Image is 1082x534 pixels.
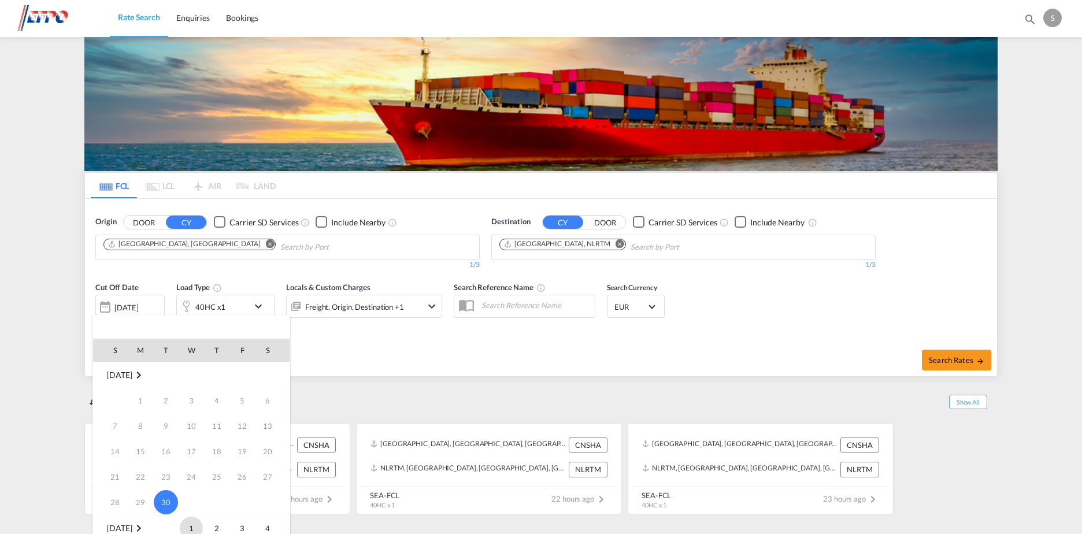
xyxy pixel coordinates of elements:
td: Friday September 12 2025 [229,413,255,439]
td: Thursday September 4 2025 [204,388,229,413]
tr: Week 2 [93,413,290,439]
span: 30 [154,490,178,514]
tr: Week 4 [93,464,290,489]
td: Sunday September 21 2025 [93,464,128,489]
td: Wednesday September 10 2025 [179,413,204,439]
tr: Week 3 [93,439,290,464]
td: Saturday September 20 2025 [255,439,290,464]
th: T [153,339,179,362]
td: Wednesday September 3 2025 [179,388,204,413]
td: Monday September 1 2025 [128,388,153,413]
td: Sunday September 28 2025 [93,489,128,516]
th: S [255,339,290,362]
th: M [128,339,153,362]
td: September 2025 [93,362,290,388]
span: [DATE] [107,370,132,380]
td: Tuesday September 9 2025 [153,413,179,439]
td: Friday September 5 2025 [229,388,255,413]
td: Thursday September 11 2025 [204,413,229,439]
td: Monday September 29 2025 [128,489,153,516]
td: Tuesday September 16 2025 [153,439,179,464]
tr: Week undefined [93,362,290,388]
td: Wednesday September 17 2025 [179,439,204,464]
th: T [204,339,229,362]
td: Thursday September 25 2025 [204,464,229,489]
td: Sunday September 7 2025 [93,413,128,439]
td: Thursday September 18 2025 [204,439,229,464]
td: Monday September 15 2025 [128,439,153,464]
td: Monday September 8 2025 [128,413,153,439]
td: Sunday September 14 2025 [93,439,128,464]
td: Friday September 19 2025 [229,439,255,464]
tr: Week 5 [93,489,290,516]
th: W [179,339,204,362]
td: Tuesday September 23 2025 [153,464,179,489]
td: Saturday September 27 2025 [255,464,290,489]
th: S [93,339,128,362]
span: [DATE] [107,523,132,533]
td: Saturday September 13 2025 [255,413,290,439]
td: Friday September 26 2025 [229,464,255,489]
tr: Week 1 [93,388,290,413]
td: Tuesday September 30 2025 [153,489,179,516]
th: F [229,339,255,362]
td: Tuesday September 2 2025 [153,388,179,413]
td: Saturday September 6 2025 [255,388,290,413]
td: Monday September 22 2025 [128,464,153,489]
td: Wednesday September 24 2025 [179,464,204,489]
